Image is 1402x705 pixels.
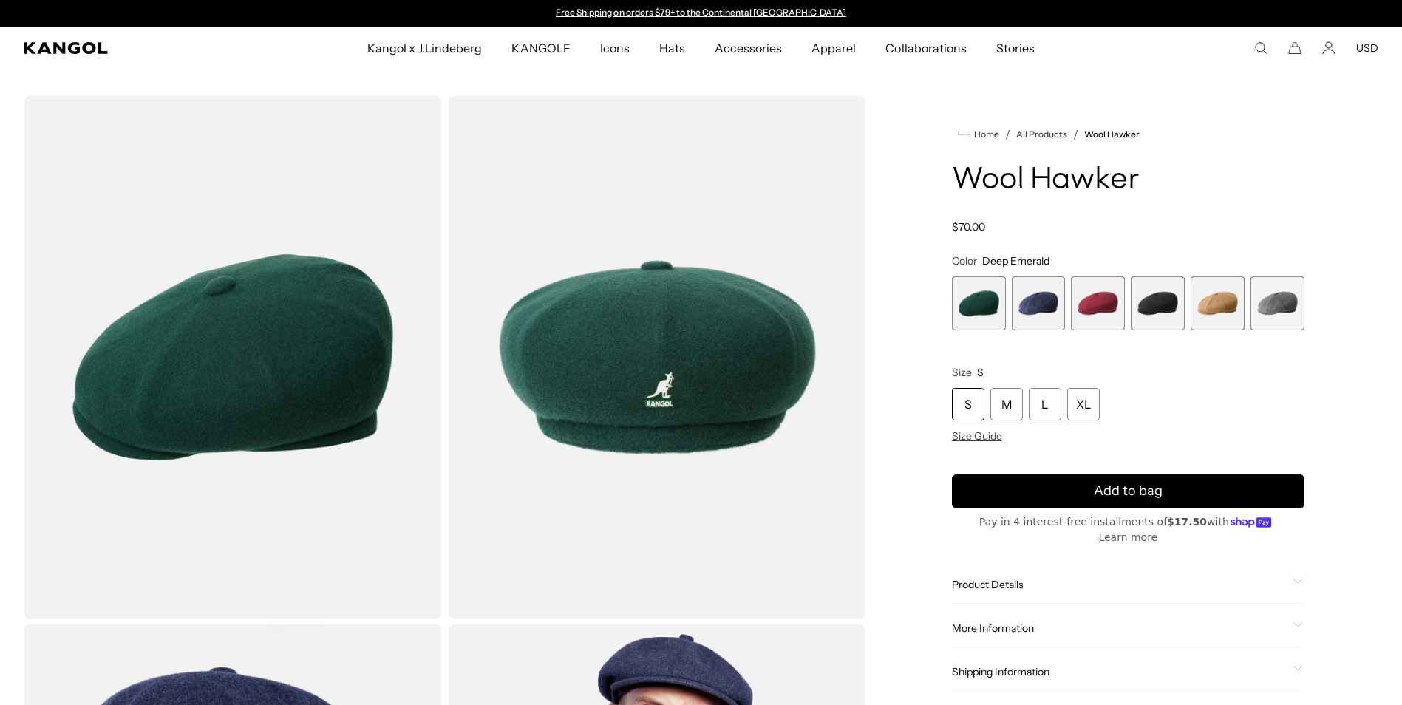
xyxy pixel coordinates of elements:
span: Size Guide [952,429,1002,443]
div: S [952,388,984,420]
label: Camel [1191,276,1245,330]
span: More Information [952,621,1287,635]
a: KANGOLF [497,27,585,69]
slideshow-component: Announcement bar [549,7,854,19]
span: Home [971,129,999,140]
span: Color [952,254,977,268]
a: Icons [585,27,644,69]
div: 3 of 6 [1071,276,1125,330]
div: 2 of 6 [1012,276,1066,330]
span: Accessories [715,27,782,69]
a: Hats [644,27,700,69]
div: 4 of 6 [1131,276,1185,330]
button: USD [1356,41,1378,55]
span: Add to bag [1094,481,1163,501]
label: Cranberry [1071,276,1125,330]
a: Account [1322,41,1335,55]
span: Apparel [811,27,856,69]
a: Free Shipping on orders $79+ to the Continental [GEOGRAPHIC_DATA] [556,7,846,18]
span: Icons [600,27,630,69]
div: L [1029,388,1061,420]
a: All Products [1016,129,1067,140]
img: color-deep-emerald [24,96,442,619]
img: color-deep-emerald [448,96,866,619]
a: Apparel [797,27,871,69]
span: KANGOLF [511,27,570,69]
button: Cart [1288,41,1301,55]
label: Black [1131,276,1185,330]
span: S [977,366,984,379]
div: XL [1067,388,1100,420]
span: Shipping Information [952,665,1287,678]
a: Stories [981,27,1049,69]
h1: Wool Hawker [952,164,1304,197]
a: Wool Hawker [1084,129,1140,140]
span: Size [952,366,972,379]
a: Kangol x J.Lindeberg [353,27,497,69]
span: Product Details [952,578,1287,591]
a: Accessories [700,27,797,69]
div: 1 of 6 [952,276,1006,330]
span: Collaborations [885,27,966,69]
a: Home [958,128,999,141]
summary: Search here [1254,41,1267,55]
div: 1 of 2 [549,7,854,19]
span: Hats [659,27,685,69]
div: Announcement [549,7,854,19]
div: 6 of 6 [1250,276,1304,330]
label: Deep Emerald [952,276,1006,330]
span: Deep Emerald [982,254,1049,268]
a: Kangol [24,42,243,54]
li: / [1067,126,1078,143]
label: Flannel [1250,276,1304,330]
a: Collaborations [871,27,981,69]
div: 5 of 6 [1191,276,1245,330]
nav: breadcrumbs [952,126,1304,143]
div: M [990,388,1023,420]
button: Add to bag [952,474,1304,508]
span: $70.00 [952,220,985,234]
span: Kangol x J.Lindeberg [367,27,483,69]
li: / [999,126,1010,143]
label: Navy Marl [1012,276,1066,330]
span: Stories [996,27,1035,69]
